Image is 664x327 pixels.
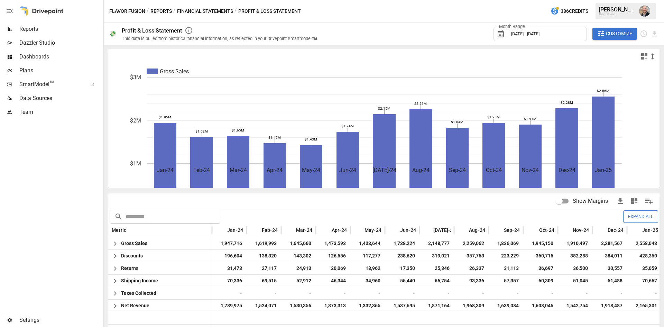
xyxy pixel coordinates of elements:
[641,193,657,209] button: Manage Columns
[232,128,244,132] text: $1.65M
[423,250,451,262] span: 319,021
[561,250,589,262] span: 382,288
[112,227,126,234] span: Metric
[319,287,347,299] span: -
[150,7,172,16] button: Reports
[285,262,312,274] span: 24,913
[561,287,589,299] span: -
[630,262,658,274] span: 35,059
[365,227,381,234] span: May-24
[596,300,624,312] span: 1,918,487
[527,287,554,299] span: -
[630,287,658,299] span: -
[423,237,451,249] span: 2,148,777
[19,108,102,116] span: Team
[539,227,554,234] span: Oct-24
[319,262,347,274] span: 20,069
[319,300,347,312] span: 1,373,313
[522,167,539,173] text: Nov-24
[639,6,650,17] div: Dustin Jacobson
[458,237,485,249] span: 2,259,062
[230,167,247,173] text: Mar-24
[388,262,416,274] span: 17,350
[562,225,572,235] button: Sort
[215,287,243,299] span: -
[423,300,451,312] span: 1,871,164
[234,7,237,16] div: /
[173,7,176,16] div: /
[267,167,283,173] text: Apr-24
[354,275,381,287] span: 34,960
[121,262,138,274] span: Returns
[651,30,658,38] button: Download report
[121,250,143,262] span: Discounts
[527,250,554,262] span: 360,715
[305,137,317,141] text: $1.43M
[561,237,589,249] span: 1,910,497
[561,101,573,105] text: $2.28M
[423,275,451,287] span: 66,754
[630,300,658,312] span: 2,165,301
[623,210,658,222] button: Expand All
[561,300,589,312] span: 1,542,754
[596,287,624,299] span: -
[527,275,554,287] span: 60,309
[227,227,243,234] span: Jan-24
[449,167,466,173] text: Sep-24
[250,300,278,312] span: 1,524,071
[319,250,347,262] span: 126,556
[561,262,589,274] span: 36,500
[109,7,145,16] button: Flavor Fusion
[19,25,102,33] span: Reports
[388,237,416,249] span: 1,738,224
[215,275,243,287] span: 70,336
[341,124,354,128] text: $1.74M
[286,225,295,235] button: Sort
[573,227,589,234] span: Nov-24
[630,237,658,249] span: 2,558,043
[414,102,427,106] text: $2.26M
[635,1,654,21] button: Dustin Jacobson
[492,300,520,312] span: 1,639,084
[251,225,261,235] button: Sort
[109,30,116,37] div: 💸
[492,250,520,262] span: 223,229
[159,115,171,119] text: $1.95M
[596,275,624,287] span: 51,488
[608,227,624,234] span: Dec-24
[157,167,174,173] text: Jan-24
[354,300,381,312] span: 1,332,365
[388,300,416,312] span: 1,537,695
[511,31,539,36] span: [DATE] - [DATE]
[459,225,468,235] button: Sort
[400,227,416,234] span: Jun-24
[561,7,588,16] span: 386 Credits
[215,300,243,312] span: 1,789,975
[217,225,227,235] button: Sort
[529,225,538,235] button: Sort
[596,237,624,249] span: 2,281,567
[423,225,433,235] button: Sort
[19,66,102,75] span: Plans
[573,197,608,205] span: Show Margins
[339,167,356,173] text: Jun-24
[596,262,624,274] span: 30,557
[592,28,637,40] button: Customize
[285,275,312,287] span: 52,912
[487,115,500,119] text: $1.95M
[121,287,156,299] span: Taxes Collected
[121,275,158,287] span: Shipping Income
[130,117,141,124] text: $2M
[640,30,648,38] button: Schedule report
[486,167,502,173] text: Oct-24
[423,287,451,299] span: -
[108,63,654,188] svg: A chart.
[596,250,624,262] span: 384,011
[492,237,520,249] span: 1,836,069
[527,300,554,312] span: 1,608,046
[494,225,503,235] button: Sort
[354,287,381,299] span: -
[354,237,381,249] span: 1,433,644
[595,167,612,173] text: Jan-25
[497,24,527,30] label: Month Range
